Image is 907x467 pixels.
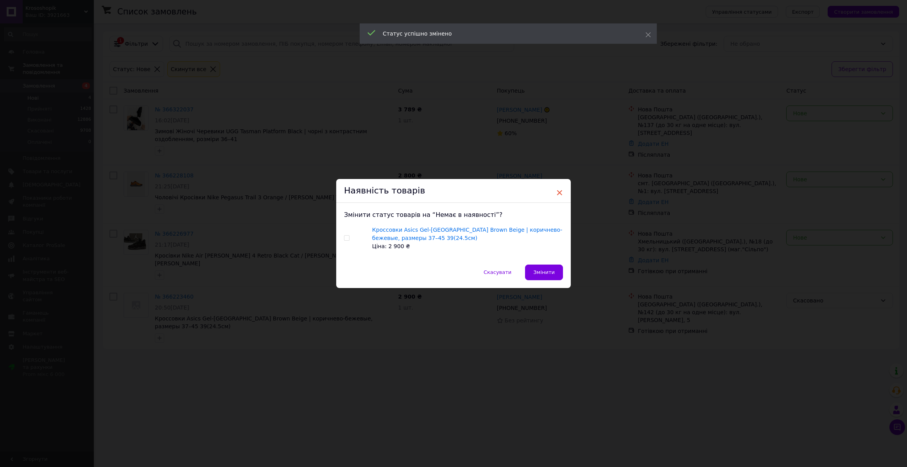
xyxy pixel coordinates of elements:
a: Кроссовки Asics Gel-[GEOGRAPHIC_DATA] Brown Beige | коричнево-бежевые, размеры 37–45 39(24.5см) [372,227,562,241]
span: Скасувати [484,269,511,275]
div: Статус успішно змінено [383,30,626,38]
button: Скасувати [475,265,520,280]
div: Наявність товарів [336,179,571,203]
span: Змінити [533,269,555,275]
div: Змінити статус товарів на “Немає в наявності”? [344,211,563,219]
button: Змінити [525,265,563,280]
div: Ціна: 2 900 ₴ [372,242,563,250]
span: × [556,186,563,199]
